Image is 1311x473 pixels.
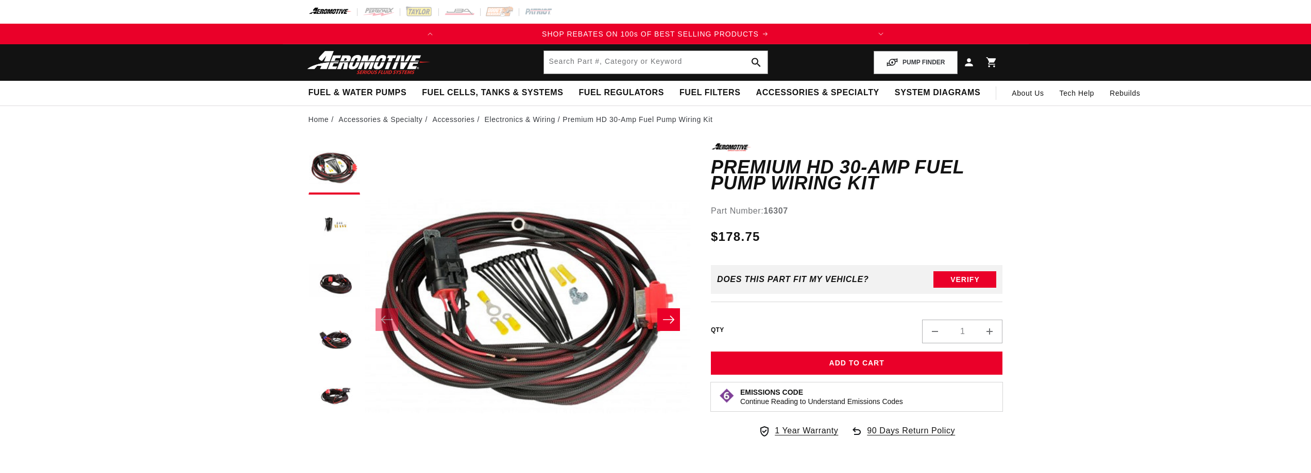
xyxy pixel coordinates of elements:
a: SHOP REBATES ON 100s OF BEST SELLING PRODUCTS [440,28,870,40]
span: $178.75 [711,227,760,246]
span: Fuel & Water Pumps [309,87,407,98]
strong: Emissions Code [740,388,803,396]
div: Part Number: [711,204,1003,218]
button: Load image 1 in gallery view [309,143,360,195]
span: 90 Days Return Policy [867,424,955,448]
summary: System Diagrams [887,81,988,105]
summary: Accessories & Specialty [748,81,887,105]
summary: Fuel Filters [672,81,748,105]
summary: Rebuilds [1102,81,1148,106]
img: Aeromotive [304,50,433,75]
a: Accessories [432,114,474,125]
a: 90 Days Return Policy [850,424,955,448]
div: 1 of 2 [440,28,870,40]
button: Emissions CodeContinue Reading to Understand Emissions Codes [740,388,903,406]
h1: Premium HD 30-Amp Fuel Pump Wiring Kit [711,159,1003,191]
a: Home [309,114,329,125]
button: Slide left [376,308,398,331]
summary: Fuel & Water Pumps [301,81,415,105]
span: SHOP REBATES ON 100s OF BEST SELLING PRODUCTS [542,30,759,38]
summary: Fuel Regulators [571,81,671,105]
button: Slide right [657,308,680,331]
button: search button [745,51,768,74]
a: 1 Year Warranty [758,424,838,437]
span: Rebuilds [1110,87,1140,99]
button: Load image 3 in gallery view [309,256,360,308]
strong: 16307 [763,206,788,215]
span: System Diagrams [895,87,980,98]
a: About Us [1004,81,1051,106]
span: Fuel Filters [679,87,741,98]
div: Announcement [440,28,870,40]
summary: Tech Help [1052,81,1102,106]
a: Electronics & Wiring [485,114,555,125]
label: QTY [711,326,724,335]
p: Continue Reading to Understand Emissions Codes [740,397,903,406]
slideshow-component: Translation missing: en.sections.announcements.announcement_bar [283,24,1029,44]
span: 1 Year Warranty [775,424,838,437]
button: Add to Cart [711,352,1003,375]
span: Accessories & Specialty [756,87,879,98]
button: Load image 2 in gallery view [309,200,360,251]
span: About Us [1012,89,1044,97]
div: Does This part fit My vehicle? [717,275,869,284]
button: Load image 5 in gallery view [309,370,360,421]
span: Fuel Regulators [578,87,663,98]
summary: Fuel Cells, Tanks & Systems [414,81,571,105]
button: Translation missing: en.sections.announcements.next_announcement [871,24,891,44]
button: PUMP FINDER [874,51,957,74]
span: Fuel Cells, Tanks & Systems [422,87,563,98]
li: Accessories & Specialty [338,114,430,125]
button: Verify [933,271,996,288]
span: Tech Help [1060,87,1095,99]
button: Load image 4 in gallery view [309,313,360,364]
nav: breadcrumbs [309,114,1003,125]
li: Premium HD 30-Amp Fuel Pump Wiring Kit [563,114,712,125]
img: Emissions code [719,388,735,404]
input: Search by Part Number, Category or Keyword [544,51,768,74]
button: Translation missing: en.sections.announcements.previous_announcement [420,24,440,44]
